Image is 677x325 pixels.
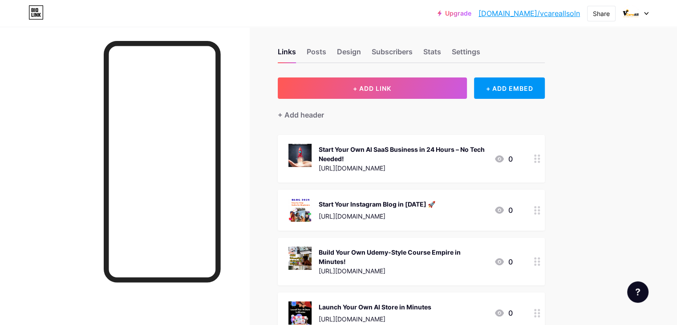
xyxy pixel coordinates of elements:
[423,46,441,62] div: Stats
[372,46,413,62] div: Subscribers
[288,247,312,270] img: Build Your Own Udemy-Style Course Empire in Minutes!
[319,302,431,312] div: Launch Your Own AI Store in Minutes
[278,46,296,62] div: Links
[478,8,580,19] a: [DOMAIN_NAME]/vcareallsoln
[593,9,610,18] div: Share
[494,205,513,215] div: 0
[622,5,639,22] img: vcareallsoln
[278,110,324,120] div: + Add header
[494,256,513,267] div: 0
[494,154,513,164] div: 0
[288,199,312,222] img: Start Your Instagram Blog in 2025 🚀
[319,248,487,266] div: Build Your Own Udemy-Style Course Empire in Minutes!
[319,314,431,324] div: [URL][DOMAIN_NAME]
[307,46,326,62] div: Posts
[353,85,391,92] span: + ADD LINK
[278,77,467,99] button: + ADD LINK
[337,46,361,62] div: Design
[319,266,487,276] div: [URL][DOMAIN_NAME]
[288,144,312,167] img: Start Your Own AI SaaS Business in 24 Hours – No Tech Needed!
[474,77,545,99] div: + ADD EMBED
[494,308,513,318] div: 0
[319,199,435,209] div: Start Your Instagram Blog in [DATE] 🚀
[438,10,471,17] a: Upgrade
[319,211,435,221] div: [URL][DOMAIN_NAME]
[319,163,487,173] div: [URL][DOMAIN_NAME]
[452,46,480,62] div: Settings
[288,301,312,325] img: Launch Your Own AI Store in Minutes
[319,145,487,163] div: Start Your Own AI SaaS Business in 24 Hours – No Tech Needed!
